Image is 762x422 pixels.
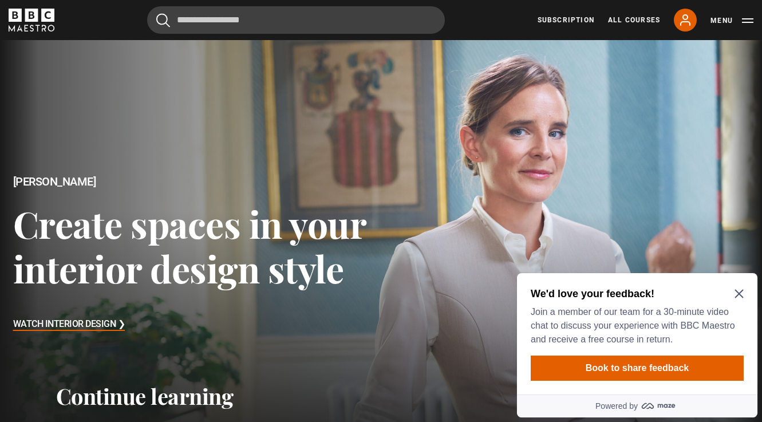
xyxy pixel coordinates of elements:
p: Join a member of our team for a 30-minute video chat to discuss your experience with BBC Maestro ... [18,37,227,78]
h3: Create spaces in your interior design style [13,202,381,290]
a: Subscription [538,15,594,25]
a: All Courses [608,15,660,25]
input: Search [147,6,445,34]
button: Close Maze Prompt [222,21,231,30]
a: Powered by maze [5,126,245,149]
button: Submit the search query [156,13,170,27]
h2: We'd love your feedback! [18,18,227,32]
h2: Continue learning [56,383,706,409]
div: Optional study invitation [5,5,245,149]
h3: Watch Interior Design ❯ [13,316,125,333]
h2: [PERSON_NAME] [13,175,381,188]
button: Book to share feedback [18,87,231,112]
svg: BBC Maestro [9,9,54,31]
button: Toggle navigation [710,15,753,26]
